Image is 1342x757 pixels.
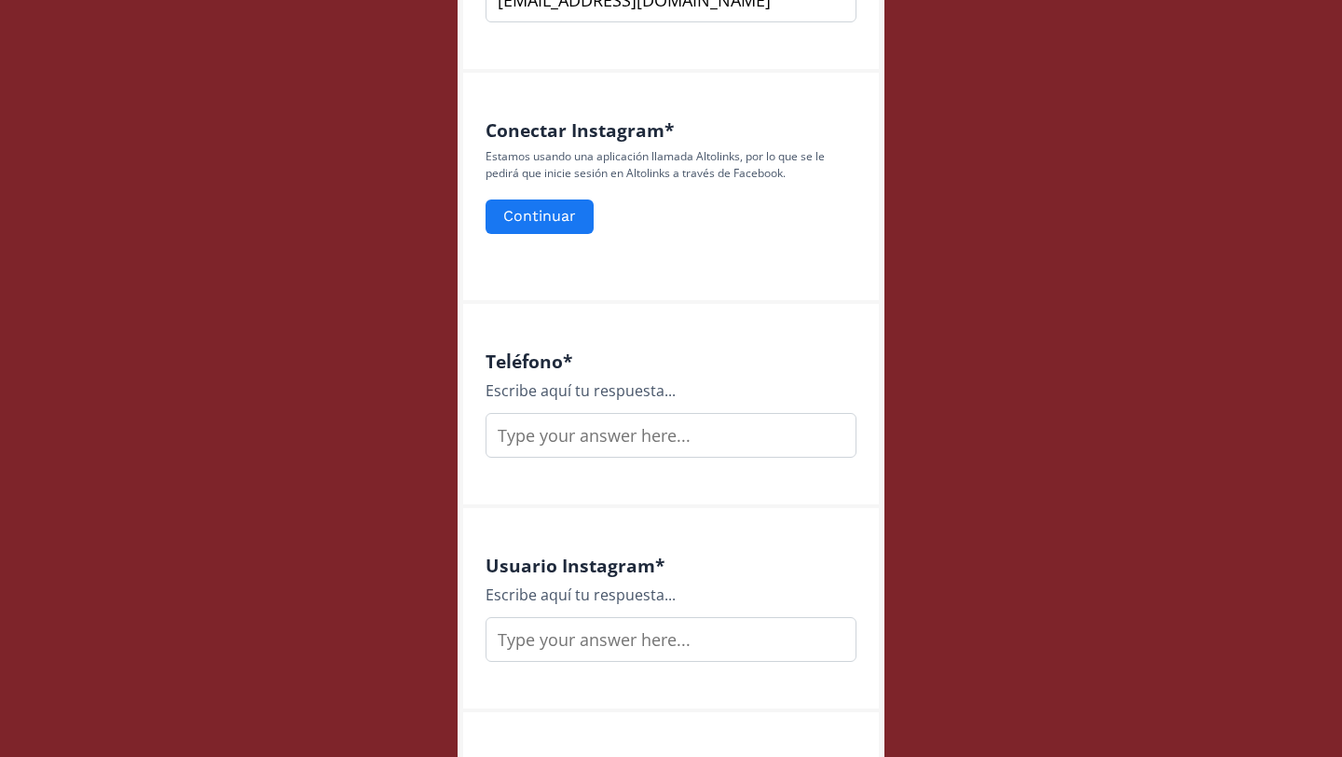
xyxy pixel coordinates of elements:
[486,617,856,662] input: Type your answer here...
[486,148,856,182] p: Estamos usando una aplicación llamada Altolinks, por lo que se le pedirá que inicie sesión en Alt...
[486,413,856,458] input: Type your answer here...
[486,200,594,234] button: Continuar
[486,555,856,576] h4: Usuario Instagram *
[486,119,856,141] h4: Conectar Instagram *
[486,584,856,606] div: Escribe aquí tu respuesta...
[486,351,856,372] h4: Teléfono *
[486,379,856,402] div: Escribe aquí tu respuesta...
